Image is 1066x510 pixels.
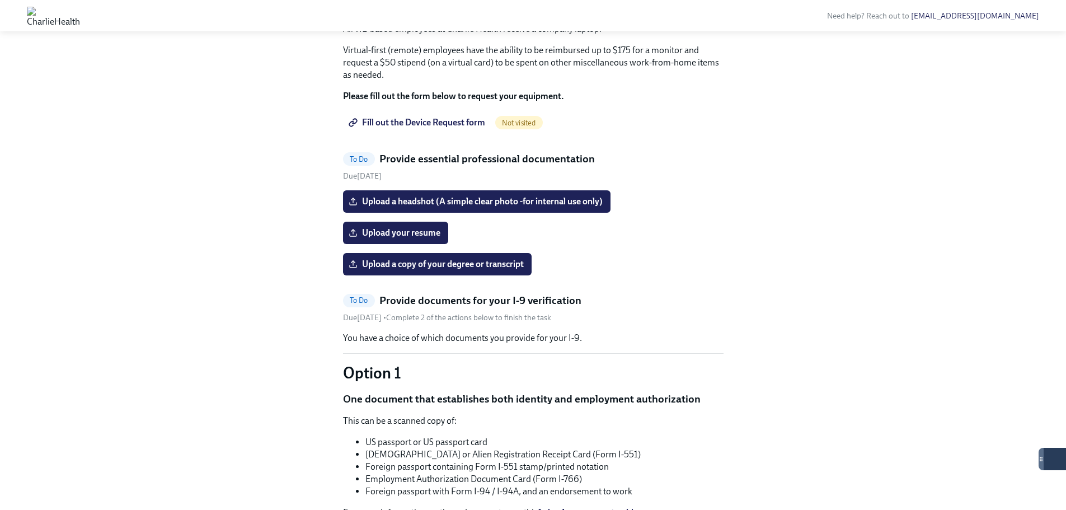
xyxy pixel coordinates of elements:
[343,253,532,275] label: Upload a copy of your degree or transcript
[365,448,724,461] li: [DEMOGRAPHIC_DATA] or Alien Registration Receipt Card (Form I-551)
[351,259,524,270] span: Upload a copy of your degree or transcript
[365,485,724,498] li: Foreign passport with Form I-94 / I-94A, and an endorsement to work
[343,332,724,344] p: You have a choice of which documents you provide for your I-9.
[365,436,724,448] li: US passport or US passport card
[343,152,724,181] a: To DoProvide essential professional documentationDue[DATE]
[343,293,724,323] a: To DoProvide documents for your I-9 verificationDue[DATE] •Complete 2 of the actions below to fin...
[351,227,440,238] span: Upload your resume
[911,11,1039,21] a: [EMAIL_ADDRESS][DOMAIN_NAME]
[343,312,551,323] div: • Complete 2 of the actions below to finish the task
[343,190,611,213] label: Upload a headshot (A simple clear photo -for internal use only)
[343,363,724,383] p: Option 1
[365,461,724,473] li: Foreign passport containing Form I-551 stamp/printed notation
[365,473,724,485] li: Employment Authorization Document Card (Form I-766)
[351,117,485,128] span: Fill out the Device Request form
[343,415,724,427] p: This can be a scanned copy of:
[495,119,543,127] span: Not visited
[343,222,448,244] label: Upload your resume
[343,44,724,81] p: Virtual-first (remote) employees have the ability to be reimbursed up to $175 for a monitor and r...
[379,293,581,308] h5: Provide documents for your I-9 verification
[343,155,375,163] span: To Do
[343,313,383,322] span: Friday, September 5th 2025, 10:00 am
[27,7,80,25] img: CharlieHealth
[827,11,1039,21] span: Need help? Reach out to
[343,111,493,134] a: Fill out the Device Request form
[343,296,375,305] span: To Do
[379,152,595,166] h5: Provide essential professional documentation
[343,392,724,406] p: One document that establishes both identity and employment authorization
[343,171,382,181] span: Friday, September 5th 2025, 10:00 am
[343,91,564,101] strong: Please fill out the form below to request your equipment.
[351,196,603,207] span: Upload a headshot (A simple clear photo -for internal use only)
